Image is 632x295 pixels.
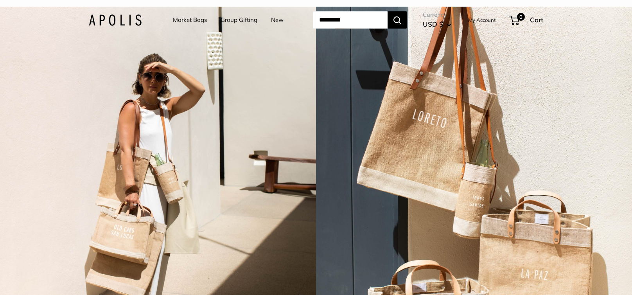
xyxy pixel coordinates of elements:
[271,14,284,25] a: New
[423,18,451,31] button: USD $
[313,11,388,29] input: Search...
[173,14,207,25] a: Market Bags
[510,14,543,26] a: 0 Cart
[388,11,407,29] button: Search
[517,13,525,21] span: 0
[530,16,543,24] span: Cart
[423,9,451,20] span: Currency
[89,14,142,26] img: Apolis
[423,20,443,28] span: USD $
[221,14,257,25] a: Group Gifting
[468,15,496,25] a: My Account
